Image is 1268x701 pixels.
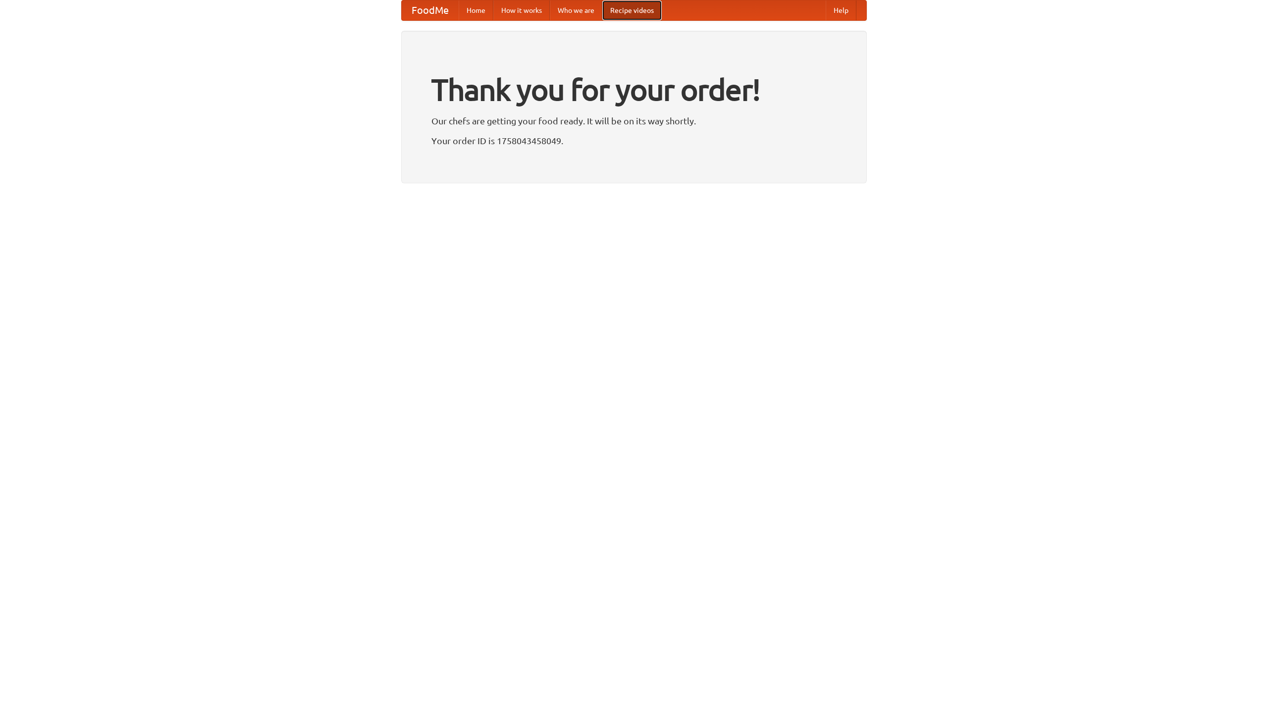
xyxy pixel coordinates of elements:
a: Home [459,0,493,20]
a: Who we are [550,0,602,20]
a: FoodMe [402,0,459,20]
p: Our chefs are getting your food ready. It will be on its way shortly. [431,113,837,128]
a: Help [826,0,856,20]
h1: Thank you for your order! [431,66,837,113]
a: How it works [493,0,550,20]
a: Recipe videos [602,0,662,20]
p: Your order ID is 1758043458049. [431,133,837,148]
